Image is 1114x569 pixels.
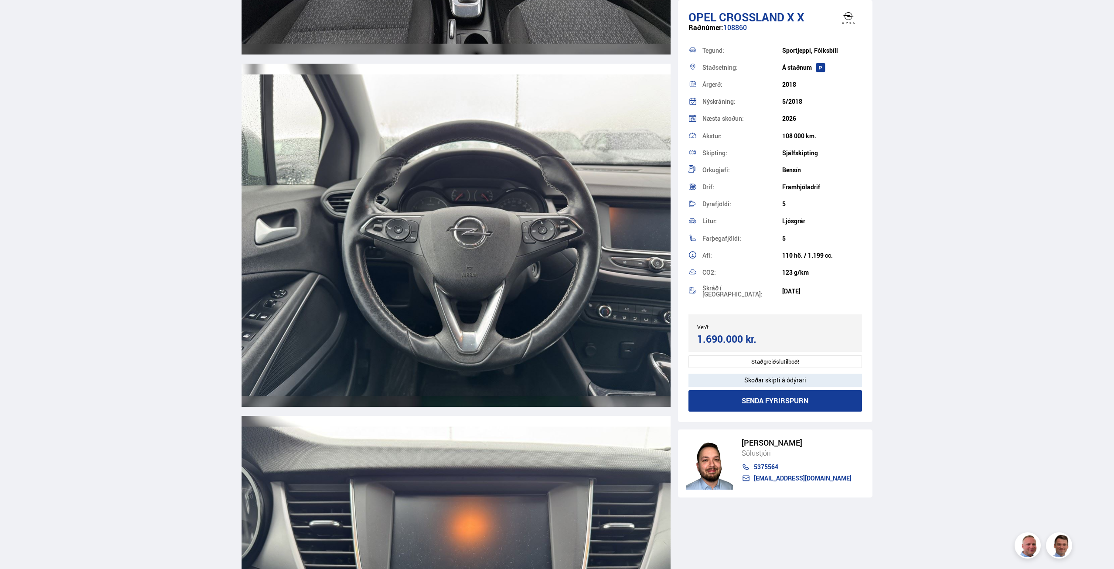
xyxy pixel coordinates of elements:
div: Ljósgrár [782,218,862,225]
div: Dyrafjöldi: [702,201,782,207]
div: Á staðnum [782,64,862,71]
div: Næsta skoðun: [702,116,782,122]
div: 2018 [782,81,862,88]
div: Skipting: [702,150,782,156]
div: Árgerð: [702,82,782,88]
span: Crossland X X [719,9,804,25]
div: Farþegafjöldi: [702,235,782,242]
div: Skráð í [GEOGRAPHIC_DATA]: [702,285,782,297]
div: Sjálfskipting [782,150,862,157]
a: 5375564 [742,463,852,470]
div: 5/2018 [782,98,862,105]
a: [EMAIL_ADDRESS][DOMAIN_NAME] [742,475,852,482]
div: Verð: [697,324,775,330]
img: 3433396.jpeg [242,64,671,407]
div: 5 [782,201,862,208]
div: Skoðar skipti á ódýrari [688,374,862,387]
div: 2026 [782,115,862,122]
div: Bensín [782,167,862,174]
img: brand logo [831,4,866,31]
div: 108 000 km. [782,133,862,140]
div: Drif: [702,184,782,190]
div: 108860 [688,24,862,41]
img: siFngHWaQ9KaOqBr.png [1016,534,1042,560]
div: 1.690.000 kr. [697,333,773,345]
div: CO2: [702,269,782,276]
img: FbJEzSuNWCJXmdc-.webp [1047,534,1073,560]
span: Raðnúmer: [688,23,723,32]
div: Afl: [702,252,782,259]
button: Senda fyrirspurn [688,390,862,412]
div: Staðsetning: [702,65,782,71]
div: Sölustjóri [742,447,852,459]
img: nhp88E3Fdnt1Opn2.png [686,437,733,490]
span: Opel [688,9,716,25]
div: Nýskráning: [702,99,782,105]
div: Orkugjafi: [702,167,782,173]
div: [PERSON_NAME] [742,438,852,447]
div: Staðgreiðslutilboð! [688,355,862,368]
div: [DATE] [782,288,862,295]
div: Sportjeppi, Fólksbíll [782,47,862,54]
button: Opna LiveChat spjallviðmót [7,3,33,30]
div: Akstur: [702,133,782,139]
div: Litur: [702,218,782,224]
div: Tegund: [702,48,782,54]
div: Framhjóladrif [782,184,862,191]
div: 110 hö. / 1.199 cc. [782,252,862,259]
div: 123 g/km [782,269,862,276]
div: 5 [782,235,862,242]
